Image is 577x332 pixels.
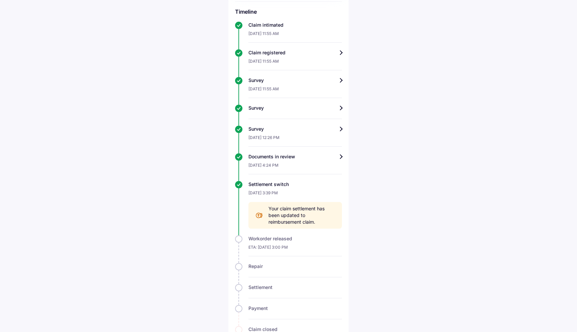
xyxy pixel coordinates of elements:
[248,160,342,174] div: [DATE] 4:24 PM
[248,105,342,111] div: Survey
[248,132,342,147] div: [DATE] 12:26 PM
[268,205,335,225] span: Your claim settlement has been updated to reimbursement claim.
[248,235,342,242] div: Workorder released
[248,263,342,270] div: Repair
[248,126,342,132] div: Survey
[248,56,342,70] div: [DATE] 11:55 AM
[248,242,342,256] div: ETA: [DATE] 3:00 PM
[248,84,342,98] div: [DATE] 11:55 AM
[248,49,342,56] div: Claim registered
[248,77,342,84] div: Survey
[248,284,342,291] div: Settlement
[248,22,342,28] div: Claim intimated
[235,8,342,15] h6: Timeline
[248,153,342,160] div: Documents in review
[248,181,342,188] div: Settlement switch
[248,188,342,202] div: [DATE] 3:39 PM
[248,28,342,43] div: [DATE] 11:55 AM
[248,305,342,312] div: Payment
